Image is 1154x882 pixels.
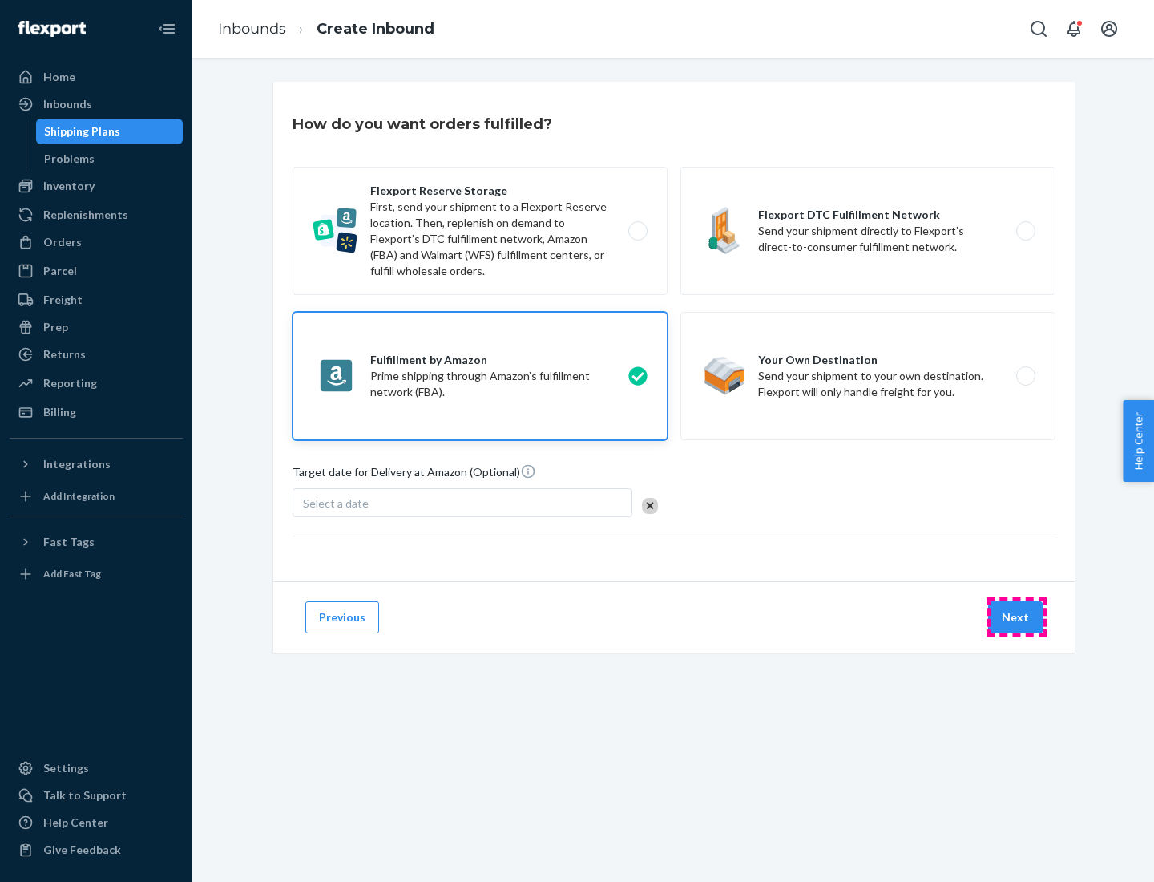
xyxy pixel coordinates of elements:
[303,496,369,510] span: Select a date
[1093,13,1125,45] button: Open account menu
[1058,13,1090,45] button: Open notifications
[43,69,75,85] div: Home
[44,151,95,167] div: Problems
[988,601,1043,633] button: Next
[43,456,111,472] div: Integrations
[10,342,183,367] a: Returns
[43,96,92,112] div: Inbounds
[10,370,183,396] a: Reporting
[43,319,68,335] div: Prep
[43,787,127,803] div: Talk to Support
[36,146,184,172] a: Problems
[18,21,86,37] img: Flexport logo
[1023,13,1055,45] button: Open Search Box
[43,760,89,776] div: Settings
[36,119,184,144] a: Shipping Plans
[10,399,183,425] a: Billing
[43,178,95,194] div: Inventory
[293,463,536,487] span: Target date for Delivery at Amazon (Optional)
[10,783,183,808] a: Talk to Support
[1123,400,1154,482] button: Help Center
[10,837,183,863] button: Give Feedback
[305,601,379,633] button: Previous
[10,229,183,255] a: Orders
[43,489,115,503] div: Add Integration
[44,123,120,140] div: Shipping Plans
[43,375,97,391] div: Reporting
[43,567,101,581] div: Add Fast Tag
[10,91,183,117] a: Inbounds
[10,258,183,284] a: Parcel
[293,114,552,135] h3: How do you want orders fulfilled?
[43,404,76,420] div: Billing
[10,810,183,835] a: Help Center
[10,483,183,509] a: Add Integration
[10,755,183,781] a: Settings
[10,451,183,477] button: Integrations
[10,173,183,199] a: Inventory
[43,207,128,223] div: Replenishments
[317,20,434,38] a: Create Inbound
[218,20,286,38] a: Inbounds
[10,529,183,555] button: Fast Tags
[205,6,447,53] ol: breadcrumbs
[10,561,183,587] a: Add Fast Tag
[43,292,83,308] div: Freight
[43,263,77,279] div: Parcel
[43,815,108,831] div: Help Center
[151,13,183,45] button: Close Navigation
[10,64,183,90] a: Home
[43,534,95,550] div: Fast Tags
[43,842,121,858] div: Give Feedback
[43,234,82,250] div: Orders
[10,287,183,313] a: Freight
[10,314,183,340] a: Prep
[10,202,183,228] a: Replenishments
[43,346,86,362] div: Returns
